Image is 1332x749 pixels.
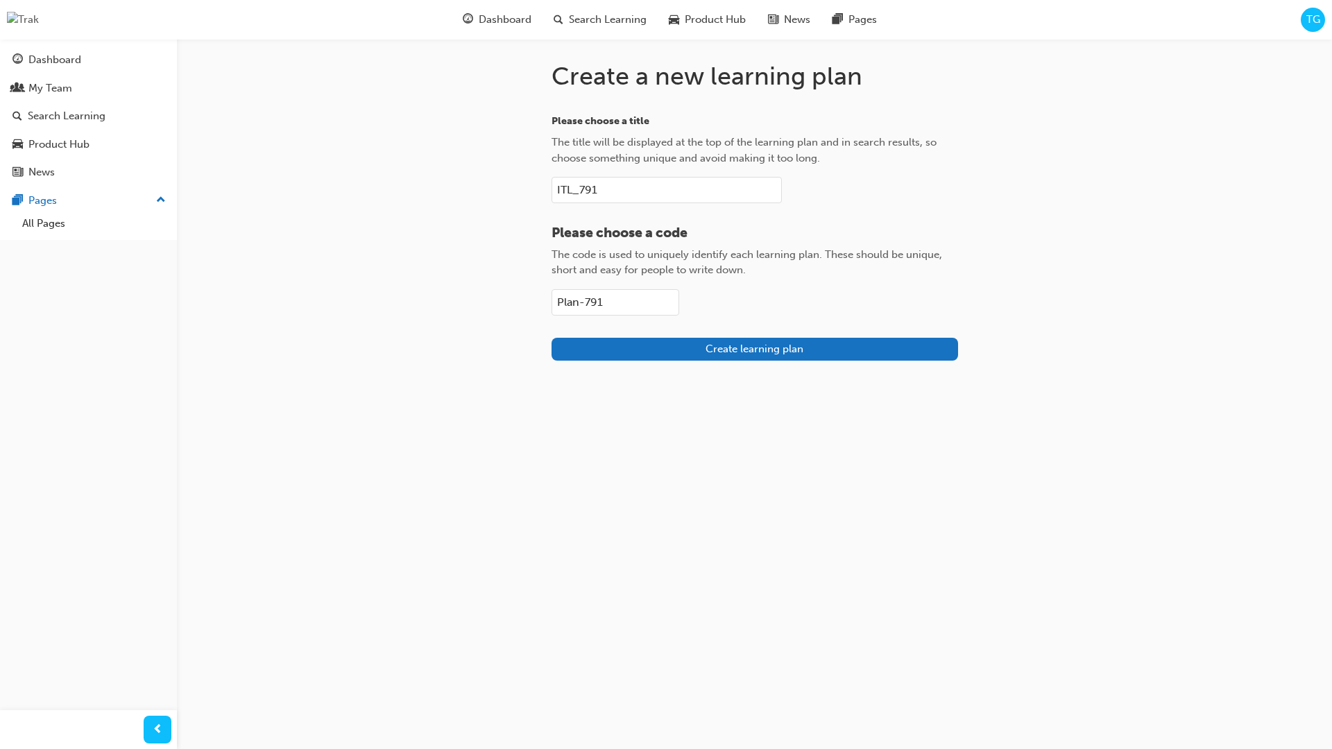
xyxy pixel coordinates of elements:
button: Create learning plan [552,338,958,361]
button: Pages [6,188,171,214]
span: The title will be displayed at the top of the learning plan and in search results, so choose some... [552,136,937,164]
span: The code is used to uniquely identify each learning plan. These should be unique, short and easy ... [552,248,942,277]
a: News [6,160,171,185]
input: Please choose a titleThe title will be displayed at the top of the learning plan and in search re... [552,177,782,203]
a: Dashboard [6,47,171,73]
button: TG [1301,8,1325,32]
span: Create learning plan [706,343,803,355]
div: Dashboard [28,52,81,68]
span: prev-icon [153,721,163,739]
a: My Team [6,76,171,101]
a: Product Hub [6,132,171,157]
span: TG [1306,12,1320,28]
span: car-icon [669,11,679,28]
span: pages-icon [12,195,23,207]
span: Dashboard [479,12,531,28]
a: pages-iconPages [821,6,888,34]
span: people-icon [12,83,23,95]
p: Please choose a code [552,225,958,241]
span: guage-icon [463,11,473,28]
span: search-icon [554,11,563,28]
span: up-icon [156,191,166,209]
div: Product Hub [28,137,89,153]
span: car-icon [12,139,23,151]
h1: Create a new learning plan [552,61,958,92]
div: My Team [28,80,72,96]
span: News [784,12,810,28]
span: Pages [848,12,877,28]
a: news-iconNews [757,6,821,34]
span: guage-icon [12,54,23,67]
button: DashboardMy TeamSearch LearningProduct HubNews [6,44,171,188]
p: Please choose a title [552,114,958,130]
img: Trak [7,12,39,28]
span: news-icon [768,11,778,28]
input: Please choose a codeThe code is used to uniquely identify each learning plan. These should be uni... [552,289,679,316]
div: Pages [28,193,57,209]
span: news-icon [12,166,23,179]
a: Search Learning [6,103,171,129]
span: search-icon [12,110,22,123]
span: pages-icon [832,11,843,28]
div: Search Learning [28,108,105,124]
a: All Pages [17,213,171,234]
a: car-iconProduct Hub [658,6,757,34]
span: Search Learning [569,12,647,28]
div: News [28,164,55,180]
span: Product Hub [685,12,746,28]
a: guage-iconDashboard [452,6,543,34]
a: search-iconSearch Learning [543,6,658,34]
